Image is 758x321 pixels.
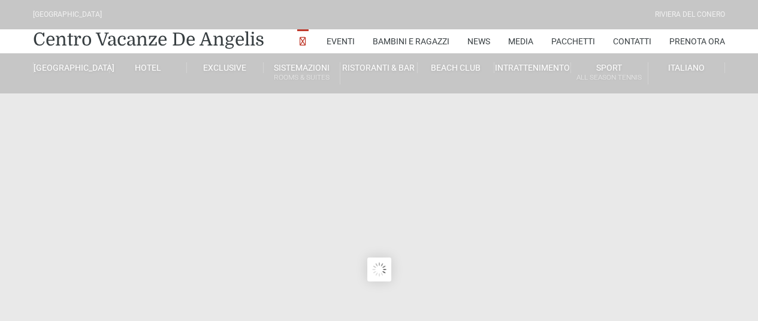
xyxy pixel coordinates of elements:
a: SistemazioniRooms & Suites [264,62,340,84]
a: Eventi [327,29,355,53]
a: Centro Vacanze De Angelis [33,28,264,52]
a: Exclusive [187,62,264,73]
a: Bambini e Ragazzi [373,29,449,53]
small: All Season Tennis [571,72,647,83]
small: Rooms & Suites [264,72,340,83]
a: Pacchetti [551,29,595,53]
a: Ristoranti & Bar [340,62,417,73]
a: News [467,29,490,53]
a: SportAll Season Tennis [571,62,648,84]
span: Italiano [668,63,705,72]
a: Media [508,29,533,53]
a: Italiano [648,62,725,73]
a: [GEOGRAPHIC_DATA] [33,62,110,73]
a: Contatti [613,29,651,53]
a: Hotel [110,62,186,73]
div: Riviera Del Conero [655,9,725,20]
a: Prenota Ora [669,29,725,53]
a: Beach Club [418,62,494,73]
a: Intrattenimento [494,62,571,73]
div: [GEOGRAPHIC_DATA] [33,9,102,20]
